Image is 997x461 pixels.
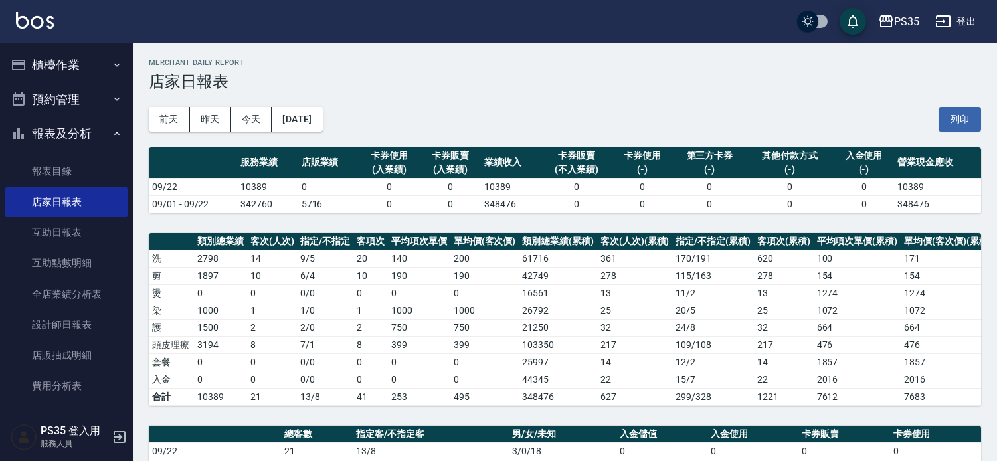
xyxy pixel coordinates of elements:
[509,442,616,460] td: 3/0/18
[5,82,128,117] button: 預約管理
[423,163,478,177] div: (入業績)
[481,195,542,213] td: 348476
[814,371,901,388] td: 2016
[672,371,754,388] td: 15 / 7
[194,284,247,302] td: 0
[149,233,995,406] table: a dense table
[194,267,247,284] td: 1897
[754,388,814,405] td: 1221
[750,149,830,163] div: 其他付款方式
[297,319,353,336] td: 2 / 0
[353,250,388,267] td: 20
[890,442,981,460] td: 0
[194,388,247,405] td: 10389
[814,302,901,319] td: 1072
[894,147,981,179] th: 營業現金應收
[901,388,994,405] td: 7683
[5,248,128,278] a: 互助點數明細
[450,250,519,267] td: 200
[281,442,353,460] td: 21
[149,250,194,267] td: 洗
[237,147,298,179] th: 服務業績
[615,163,670,177] div: (-)
[237,195,298,213] td: 342760
[612,178,673,195] td: 0
[11,424,37,450] img: Person
[353,336,388,353] td: 8
[754,336,814,353] td: 217
[901,353,994,371] td: 1857
[41,438,108,450] p: 服務人員
[814,267,901,284] td: 154
[519,233,597,250] th: 類別總業績(累積)
[420,195,481,213] td: 0
[754,353,814,371] td: 14
[5,371,128,401] a: 費用分析表
[190,107,231,132] button: 昨天
[149,58,981,67] h2: Merchant Daily Report
[194,250,247,267] td: 2798
[597,284,673,302] td: 13
[247,388,298,405] td: 21
[149,371,194,388] td: 入金
[388,302,450,319] td: 1000
[814,319,901,336] td: 664
[754,250,814,267] td: 620
[612,195,673,213] td: 0
[798,442,889,460] td: 0
[834,195,895,213] td: 0
[450,284,519,302] td: 0
[519,353,597,371] td: 25997
[840,8,866,35] button: save
[597,336,673,353] td: 217
[353,233,388,250] th: 客項次
[450,371,519,388] td: 0
[519,371,597,388] td: 44345
[194,302,247,319] td: 1000
[615,149,670,163] div: 卡券使用
[673,195,747,213] td: 0
[388,371,450,388] td: 0
[450,319,519,336] td: 750
[281,426,353,443] th: 總客數
[247,371,298,388] td: 0
[481,147,542,179] th: 業績收入
[353,426,509,443] th: 指定客/不指定客
[353,302,388,319] td: 1
[834,178,895,195] td: 0
[930,9,981,34] button: 登出
[545,163,609,177] div: (不入業績)
[672,284,754,302] td: 11 / 2
[754,233,814,250] th: 客項次(累積)
[362,163,416,177] div: (入業績)
[450,233,519,250] th: 單均價(客次價)
[149,284,194,302] td: 燙
[359,178,420,195] td: 0
[353,353,388,371] td: 0
[423,149,478,163] div: 卡券販賣
[939,107,981,132] button: 列印
[672,233,754,250] th: 指定/不指定(累積)
[298,178,359,195] td: 0
[149,195,237,213] td: 09/01 - 09/22
[247,284,298,302] td: 0
[750,163,830,177] div: (-)
[672,250,754,267] td: 170 / 191
[509,426,616,443] th: 男/女/未知
[672,336,754,353] td: 109 / 108
[298,195,359,213] td: 5716
[297,233,353,250] th: 指定/不指定
[754,267,814,284] td: 278
[519,250,597,267] td: 61716
[519,284,597,302] td: 16561
[5,187,128,217] a: 店家日報表
[873,8,925,35] button: PS35
[597,319,673,336] td: 32
[297,302,353,319] td: 1 / 0
[901,319,994,336] td: 664
[481,178,542,195] td: 10389
[901,267,994,284] td: 154
[5,310,128,340] a: 設計師日報表
[894,178,981,195] td: 10389
[894,195,981,213] td: 348476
